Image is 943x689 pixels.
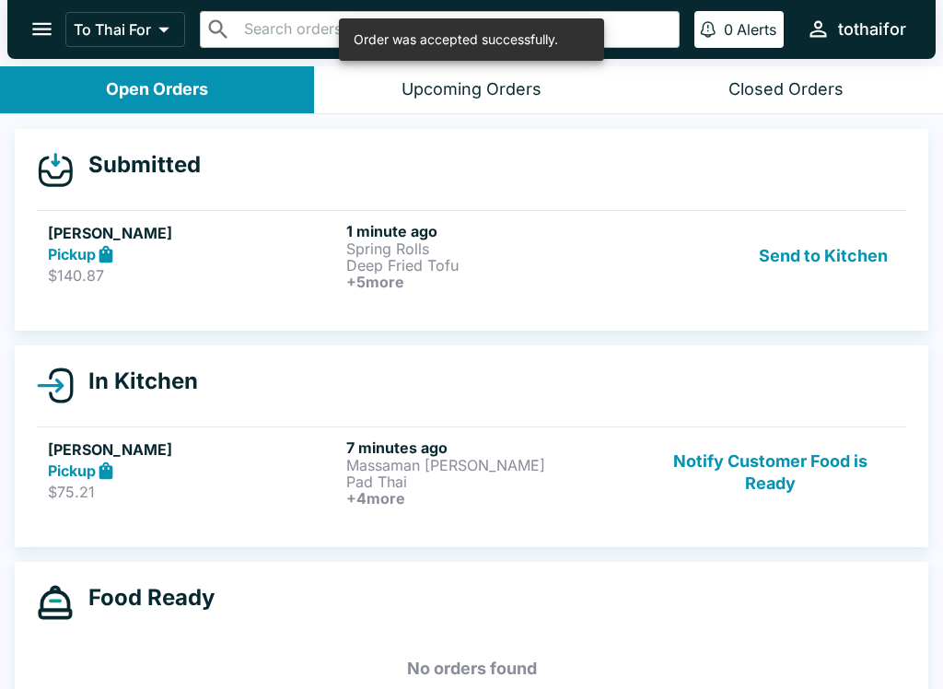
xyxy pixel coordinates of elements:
[74,151,201,179] h4: Submitted
[346,240,637,257] p: Spring Rolls
[346,274,637,290] h6: + 5 more
[239,17,671,42] input: Search orders by name or phone number
[106,79,208,100] div: Open Orders
[37,426,906,518] a: [PERSON_NAME]Pickup$75.217 minutes agoMassaman [PERSON_NAME]Pad Thai+4moreNotify Customer Food is...
[48,245,96,263] strong: Pickup
[346,222,637,240] h6: 1 minute ago
[346,473,637,490] p: Pad Thai
[74,20,151,39] p: To Thai For
[646,438,895,507] button: Notify Customer Food is Ready
[346,257,637,274] p: Deep Fried Tofu
[346,490,637,507] h6: + 4 more
[346,457,637,473] p: Massaman [PERSON_NAME]
[728,79,844,100] div: Closed Orders
[838,18,906,41] div: tothaifor
[354,24,558,55] div: Order was accepted successfully.
[74,368,198,395] h4: In Kitchen
[48,266,339,285] p: $140.87
[798,9,914,49] button: tothaifor
[48,483,339,501] p: $75.21
[48,438,339,461] h5: [PERSON_NAME]
[65,12,185,47] button: To Thai For
[402,79,541,100] div: Upcoming Orders
[37,210,906,301] a: [PERSON_NAME]Pickup$140.871 minute agoSpring RollsDeep Fried Tofu+5moreSend to Kitchen
[724,20,733,39] p: 0
[74,584,215,612] h4: Food Ready
[737,20,776,39] p: Alerts
[751,222,895,290] button: Send to Kitchen
[48,222,339,244] h5: [PERSON_NAME]
[18,6,65,53] button: open drawer
[346,438,637,457] h6: 7 minutes ago
[48,461,96,480] strong: Pickup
